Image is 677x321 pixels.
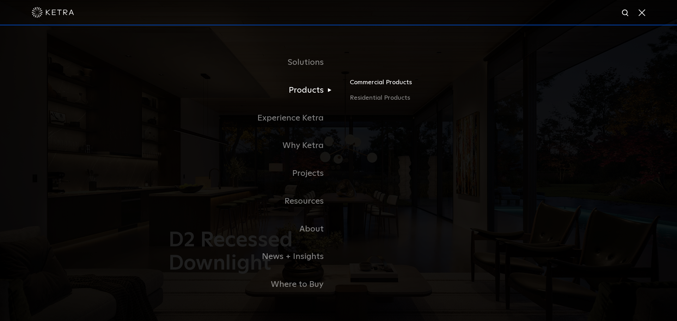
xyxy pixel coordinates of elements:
[32,7,74,18] img: ketra-logo-2019-white
[162,243,338,271] a: News + Insights
[162,132,338,160] a: Why Ketra
[350,78,515,93] a: Commercial Products
[162,49,338,76] a: Solutions
[162,160,338,187] a: Projects
[162,187,338,215] a: Resources
[350,93,515,103] a: Residential Products
[162,76,338,104] a: Products
[621,9,630,18] img: search icon
[162,215,338,243] a: About
[162,104,338,132] a: Experience Ketra
[162,271,338,298] a: Where to Buy
[162,49,515,298] div: Navigation Menu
